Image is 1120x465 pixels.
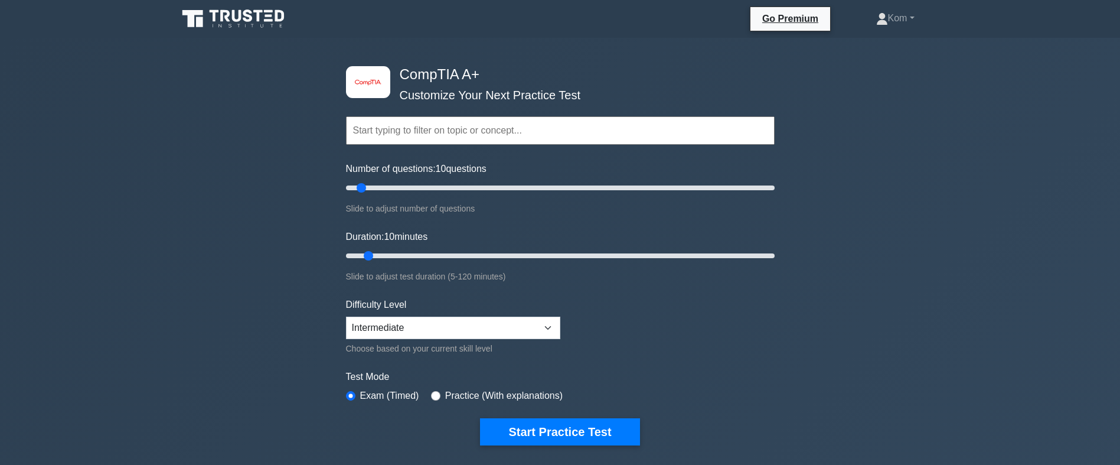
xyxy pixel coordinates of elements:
div: Choose based on your current skill level [346,342,560,356]
span: 10 [436,164,446,174]
h4: CompTIA A+ [395,66,717,83]
label: Difficulty Level [346,298,407,312]
span: 10 [384,232,394,242]
a: Go Premium [755,11,825,26]
label: Exam (Timed) [360,389,419,403]
button: Start Practice Test [480,418,639,446]
label: Number of questions: questions [346,162,486,176]
div: Slide to adjust test duration (5-120 minutes) [346,269,775,284]
a: Kom [848,6,943,30]
label: Practice (With explanations) [445,389,563,403]
input: Start typing to filter on topic or concept... [346,116,775,145]
label: Duration: minutes [346,230,428,244]
div: Slide to adjust number of questions [346,201,775,216]
label: Test Mode [346,370,775,384]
